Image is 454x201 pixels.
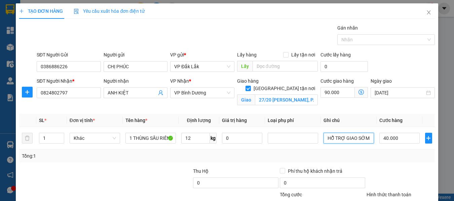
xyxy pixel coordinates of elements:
[158,90,163,95] span: user-add
[371,78,392,84] label: Ngày giao
[320,87,355,98] input: Cước giao hàng
[237,78,259,84] span: Giao hàng
[125,118,147,123] span: Tên hàng
[253,61,318,72] input: Dọc đường
[255,94,318,105] input: Giao tận nơi
[74,8,145,14] span: Yêu cầu xuất hóa đơn điện tử
[22,152,176,160] div: Tổng: 1
[375,89,425,96] input: Ngày giao
[74,9,79,14] img: icon
[379,118,403,123] span: Cước hàng
[70,118,95,123] span: Đơn vị tính
[19,9,24,13] span: plus
[170,51,234,58] div: VP gửi
[104,51,168,58] div: Người gửi
[125,133,176,144] input: VD: Bàn, Ghế
[74,133,116,143] span: Khác
[39,118,44,123] span: SL
[265,114,321,127] th: Loại phụ phí
[19,8,63,14] span: TẠO ĐƠN HÀNG
[22,89,32,95] span: plus
[237,52,257,57] span: Lấy hàng
[426,10,431,15] span: close
[174,62,230,72] span: VP Đắk Lắk
[280,192,302,197] span: Tổng cước
[187,118,211,123] span: Định lượng
[22,87,33,97] button: plus
[320,52,351,57] label: Cước lấy hàng
[358,89,364,95] span: dollar-circle
[222,133,262,144] input: 0
[285,167,345,175] span: Phí thu hộ khách nhận trả
[425,135,432,141] span: plus
[337,25,358,31] label: Gán nhãn
[237,94,255,105] span: Giao
[222,118,247,123] span: Giá trị hàng
[237,61,253,72] span: Lấy
[321,114,377,127] th: Ghi chú
[37,51,101,58] div: SĐT Người Gửi
[104,77,168,85] div: Người nhận
[289,51,318,58] span: Lấy tận nơi
[174,88,230,98] span: VP Bình Dương
[193,168,209,174] span: Thu Hộ
[320,78,354,84] label: Cước giao hàng
[210,133,217,144] span: kg
[367,192,411,197] label: Hình thức thanh toán
[324,133,374,144] input: Ghi Chú
[425,133,432,144] button: plus
[37,77,101,85] div: SĐT Người Nhận
[170,78,189,84] span: VP Nhận
[419,3,438,22] button: Close
[22,133,33,144] button: delete
[251,85,318,92] span: [GEOGRAPHIC_DATA] tận nơi
[320,61,368,72] input: Cước lấy hàng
